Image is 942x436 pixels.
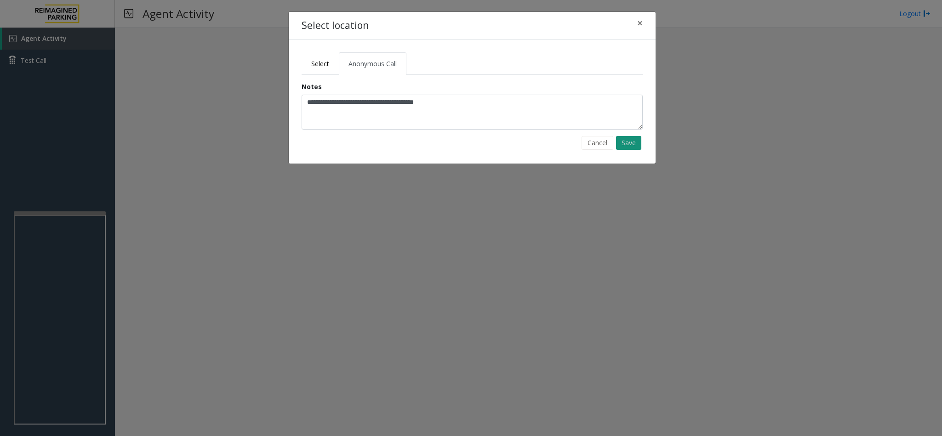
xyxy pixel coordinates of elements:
button: Close [631,12,649,34]
span: Select [311,59,329,68]
ul: Tabs [302,52,643,75]
label: Notes [302,82,322,91]
span: × [637,17,643,29]
button: Save [616,136,641,150]
span: Anonymous Call [348,59,397,68]
h4: Select location [302,18,369,33]
button: Cancel [582,136,613,150]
